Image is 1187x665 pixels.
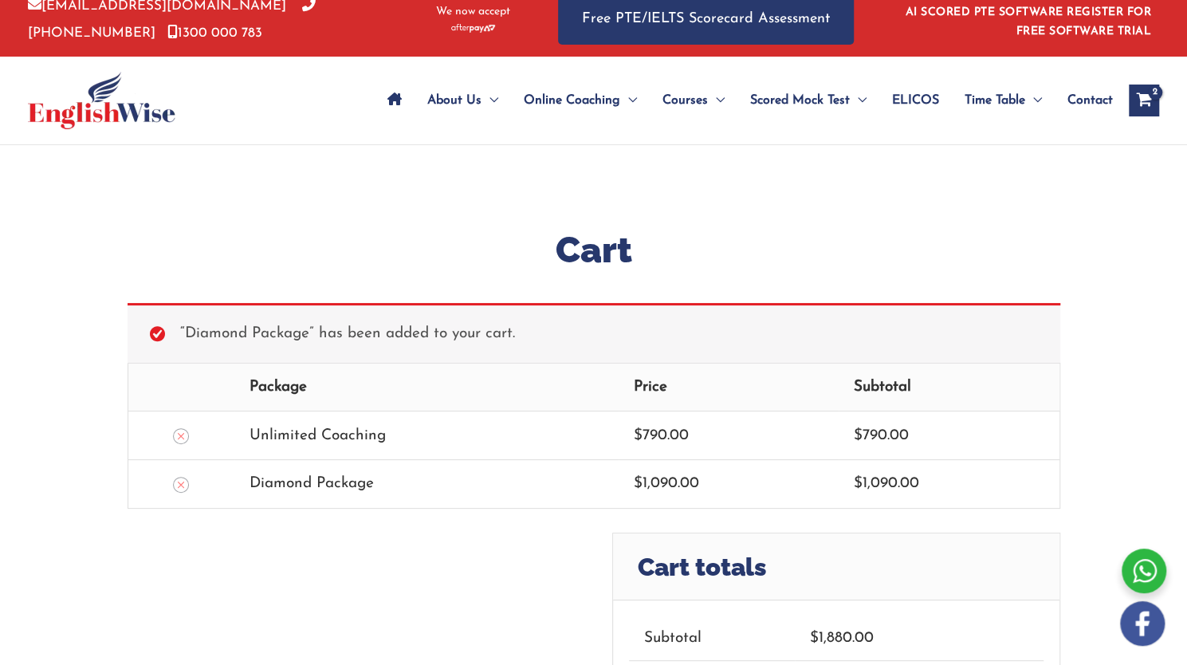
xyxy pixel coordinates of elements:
[613,533,1059,600] h2: Cart totals
[662,73,708,128] span: Courses
[619,364,839,411] th: Price
[234,364,618,411] th: Package
[250,470,603,497] div: Diamond Package
[1120,601,1165,646] img: white-facebook.png
[879,73,952,128] a: ELICOS
[810,631,874,646] bdi: 1,880.00
[1025,73,1042,128] span: Menu Toggle
[375,73,1113,128] nav: Site Navigation: Main Menu
[952,73,1055,128] a: Time TableMenu Toggle
[173,477,189,493] a: Remove this item
[634,476,643,491] span: $
[810,631,819,646] span: $
[128,225,1060,275] h1: Cart
[750,73,850,128] span: Scored Mock Test
[436,4,510,20] span: We now accept
[839,364,1059,411] th: Subtotal
[250,423,603,449] div: Unlimited Coaching
[965,73,1025,128] span: Time Table
[737,73,879,128] a: Scored Mock TestMenu Toggle
[634,476,699,491] bdi: 1,090.00
[451,24,495,33] img: Afterpay-Logo
[854,428,863,443] span: $
[634,428,643,443] span: $
[650,73,737,128] a: CoursesMenu Toggle
[906,6,1152,37] a: AI SCORED PTE SOFTWARE REGISTER FOR FREE SOFTWARE TRIAL
[634,428,689,443] bdi: 790.00
[173,428,189,444] a: Remove this item
[28,72,175,129] img: cropped-ew-logo
[1067,73,1113,128] span: Contact
[854,428,909,443] bdi: 790.00
[167,26,262,40] a: 1300 000 783
[1129,85,1159,116] a: View Shopping Cart, 2 items
[481,73,498,128] span: Menu Toggle
[415,73,511,128] a: About UsMenu Toggle
[850,73,867,128] span: Menu Toggle
[524,73,620,128] span: Online Coaching
[620,73,637,128] span: Menu Toggle
[708,73,725,128] span: Menu Toggle
[128,303,1060,362] div: “Diamond Package” has been added to your cart.
[854,476,863,491] span: $
[511,73,650,128] a: Online CoachingMenu Toggle
[854,476,919,491] bdi: 1,090.00
[629,616,795,660] th: Subtotal
[427,73,481,128] span: About Us
[892,73,939,128] span: ELICOS
[1055,73,1113,128] a: Contact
